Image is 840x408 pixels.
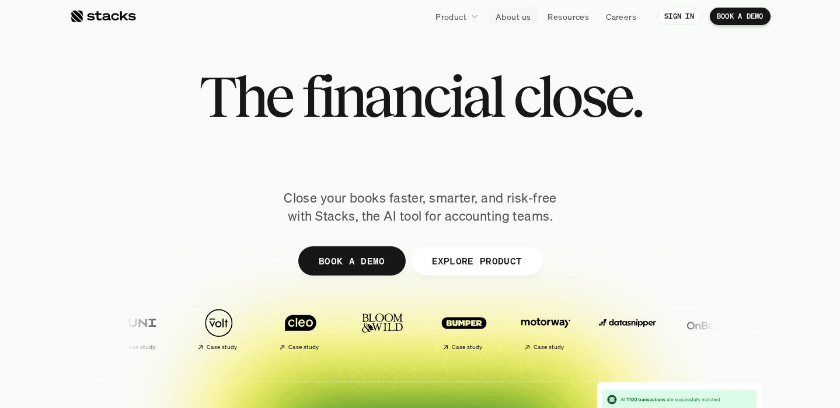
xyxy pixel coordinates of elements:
h2: Case study [288,344,319,351]
a: Case study [181,302,257,355]
span: Reimagined. [274,123,566,175]
span: financial [302,70,503,123]
a: BOOK A DEMO [298,246,405,276]
a: EXPLORE PRODUCT [411,246,542,276]
p: Close your books faster, smarter, and risk-free with Stacks, the AI tool for accounting teams. [274,189,566,225]
p: EXPLORE PRODUCT [431,252,522,269]
p: BOOK A DEMO [318,252,385,269]
a: BOOK A DEMO [710,8,771,25]
a: Case study [426,302,502,355]
p: Careers [606,11,636,23]
a: Case study [99,302,175,355]
h2: Case study [206,344,237,351]
a: Case study [508,302,584,355]
span: close. [513,70,642,123]
a: About us [489,6,538,27]
p: Resources [548,11,589,23]
a: Resources [541,6,596,27]
p: BOOK A DEMO [717,12,764,20]
p: Product [435,11,466,23]
h2: Case study [124,344,155,351]
p: About us [496,11,531,23]
a: Careers [599,6,643,27]
a: SIGN IN [657,8,701,25]
a: Case study [263,302,339,355]
h2: Case study [533,344,564,351]
h2: Case study [451,344,482,351]
p: SIGN IN [664,12,694,20]
span: The [199,70,292,123]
